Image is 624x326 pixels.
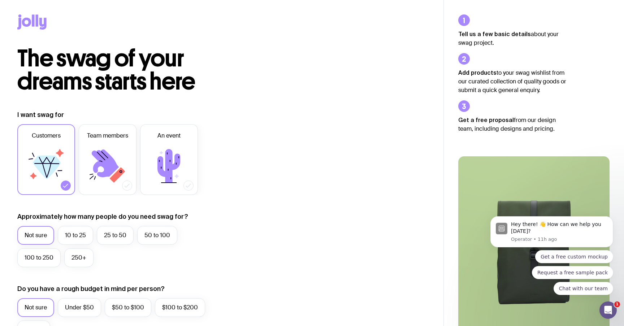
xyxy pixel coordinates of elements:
span: Team members [87,131,128,140]
span: 1 [614,301,620,307]
label: 50 to 100 [137,226,177,245]
label: Do you have a rough budget in mind per person? [17,284,165,293]
label: Not sure [17,226,54,245]
label: I want swag for [17,110,64,119]
label: 10 to 25 [58,226,93,245]
strong: Add products [458,69,497,76]
span: The swag of your dreams starts here [17,44,195,96]
strong: Tell us a few basic details [458,31,531,37]
p: about your swag project. [458,30,567,47]
iframe: Intercom live chat [599,301,617,319]
p: from our design team, including designs and pricing. [458,116,567,133]
label: $50 to $100 [105,298,151,317]
label: 250+ [64,248,94,267]
span: Customers [32,131,61,140]
iframe: Intercom notifications message [480,207,624,322]
label: 100 to 250 [17,248,61,267]
label: Under $50 [58,298,101,317]
label: Not sure [17,298,54,317]
p: to your swag wishlist from our curated collection of quality goods or submit a quick general enqu... [458,68,567,95]
label: Approximately how many people do you need swag for? [17,212,188,221]
strong: Get a free proposal [458,117,514,123]
span: An event [157,131,181,140]
label: $100 to $200 [155,298,205,317]
label: 25 to 50 [97,226,134,245]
